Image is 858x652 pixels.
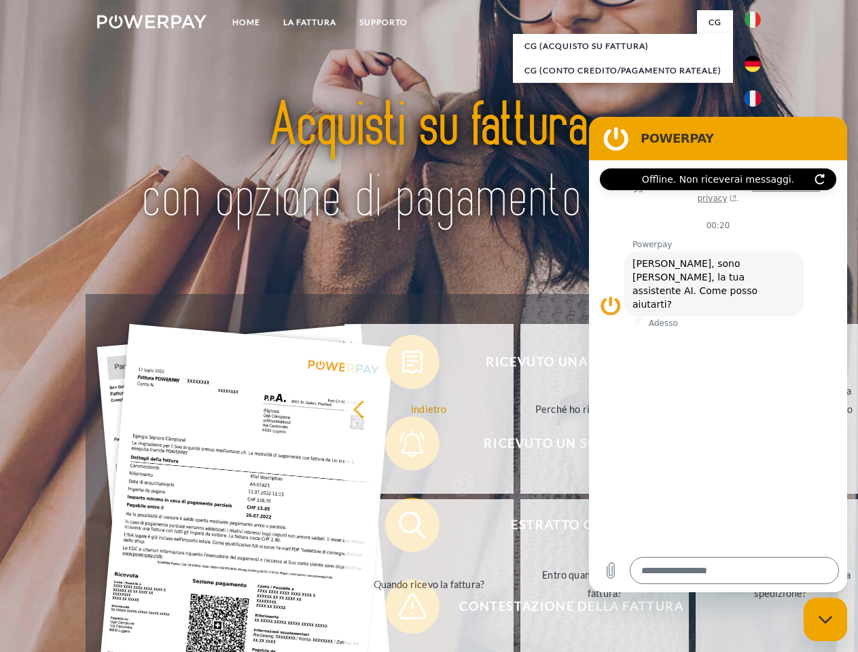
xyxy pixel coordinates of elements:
a: CG (Conto Credito/Pagamento rateale) [513,58,733,83]
img: fr [745,90,761,107]
a: CG [697,10,733,35]
a: CG (Acquisto su fattura) [513,34,733,58]
img: title-powerpay_it.svg [130,65,728,260]
div: indietro [353,399,505,418]
div: Perché ho ricevuto una fattura? [529,399,681,418]
img: it [745,12,761,28]
iframe: Finestra di messaggistica [589,117,847,592]
div: Quando ricevo la fattura? [353,575,505,593]
a: Home [221,10,272,35]
iframe: Pulsante per aprire la finestra di messaggistica, conversazione in corso [804,598,847,641]
a: LA FATTURA [272,10,348,35]
div: Entro quando devo pagare la fattura? [529,566,681,602]
img: de [745,56,761,72]
a: Supporto [348,10,419,35]
img: logo-powerpay-white.svg [97,15,207,29]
